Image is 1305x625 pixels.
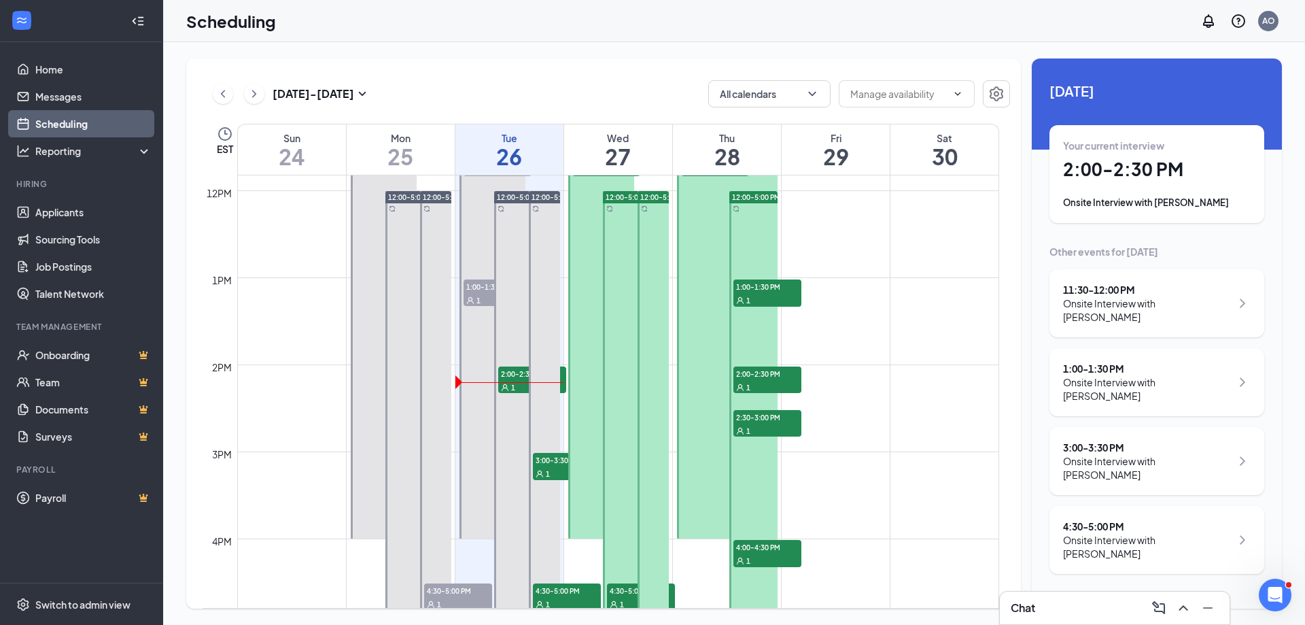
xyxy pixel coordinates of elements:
[423,205,430,212] svg: Sync
[424,584,492,597] span: 4:30-5:00 PM
[1234,295,1251,311] svg: ChevronRight
[213,84,233,104] button: ChevronLeft
[501,384,509,392] svg: User
[746,426,750,436] span: 1
[347,145,455,168] h1: 25
[1063,158,1251,181] h1: 2:00 - 2:30 PM
[1234,453,1251,469] svg: ChevronRight
[498,205,504,212] svg: Sync
[988,86,1005,102] svg: Settings
[736,557,744,565] svg: User
[244,84,264,104] button: ChevronRight
[1151,600,1167,616] svg: ComposeMessage
[423,192,471,202] span: 12:00-5:00 PM
[805,87,819,101] svg: ChevronDown
[437,600,441,609] span: 1
[354,86,370,102] svg: SmallChevronDown
[35,484,152,511] a: PayrollCrown
[464,280,532,293] span: 1:00-1:30 PM
[606,205,613,212] svg: Sync
[952,88,963,99] svg: ChevronDown
[850,86,947,101] input: Manage availability
[532,205,539,212] svg: Sync
[35,83,152,110] a: Messages
[16,178,149,190] div: Hiring
[890,145,998,168] h1: 30
[35,598,130,611] div: Switch to admin view
[733,410,801,424] span: 2:30-3:00 PM
[389,205,396,212] svg: Sync
[1063,196,1251,209] div: Onsite Interview with [PERSON_NAME]
[15,14,29,27] svg: WorkstreamLogo
[1259,579,1291,611] iframe: Intercom live chat
[511,383,515,392] span: 1
[35,56,152,83] a: Home
[216,86,230,102] svg: ChevronLeft
[347,124,455,175] a: August 25, 2025
[16,464,149,475] div: Payroll
[35,396,152,423] a: DocumentsCrown
[455,145,563,168] h1: 26
[217,142,233,156] span: EST
[736,427,744,435] svg: User
[746,296,750,305] span: 1
[35,423,152,450] a: SurveysCrown
[1063,283,1231,297] div: 11:30 - 12:00 PM
[466,297,474,305] svg: User
[1197,597,1219,619] button: Minimize
[532,192,580,202] span: 12:00-5:00 PM
[1063,139,1251,152] div: Your current interview
[890,124,998,175] a: August 30, 2025
[536,601,544,609] svg: User
[498,367,566,380] span: 2:00-2:30 PM
[564,131,672,145] div: Wed
[35,280,152,307] a: Talent Network
[610,601,618,609] svg: User
[186,10,276,33] h1: Scheduling
[238,145,346,168] h1: 24
[746,556,750,566] span: 1
[238,124,346,175] a: August 24, 2025
[131,14,145,28] svg: Collapse
[1200,600,1216,616] svg: Minimize
[16,598,30,611] svg: Settings
[983,80,1010,107] button: Settings
[546,600,550,609] span: 1
[1175,600,1191,616] svg: ChevronUp
[533,584,601,597] span: 4:30-5:00 PM
[209,447,234,462] div: 3pm
[732,192,780,202] span: 12:00-5:00 PM
[736,297,744,305] svg: User
[1234,374,1251,390] svg: ChevronRight
[708,80,831,107] button: All calendarsChevronDown
[497,192,545,202] span: 12:00-5:00 PM
[733,205,739,212] svg: Sync
[746,383,750,392] span: 1
[1063,533,1231,560] div: Onsite Interview with [PERSON_NAME]
[673,131,781,145] div: Thu
[1172,597,1194,619] button: ChevronUp
[35,110,152,137] a: Scheduling
[890,131,998,145] div: Sat
[1063,454,1231,482] div: Onsite Interview with [PERSON_NAME]
[1011,601,1035,615] h3: Chat
[1049,80,1264,101] span: [DATE]
[35,253,152,280] a: Job Postings
[347,131,455,145] div: Mon
[476,296,481,305] span: 1
[1049,245,1264,258] div: Other events for [DATE]
[606,192,654,202] span: 12:00-5:00 PM
[1148,597,1170,619] button: ComposeMessage
[388,192,436,202] span: 12:00-5:00 PM
[273,86,354,101] h3: [DATE] - [DATE]
[733,540,801,554] span: 4:00-4:30 PM
[1200,13,1217,29] svg: Notifications
[607,584,675,597] span: 4:30-5:00 PM
[736,384,744,392] svg: User
[1063,375,1231,403] div: Onsite Interview with [PERSON_NAME]
[782,145,890,168] h1: 29
[673,145,781,168] h1: 28
[35,226,152,253] a: Sourcing Tools
[673,124,781,175] a: August 28, 2025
